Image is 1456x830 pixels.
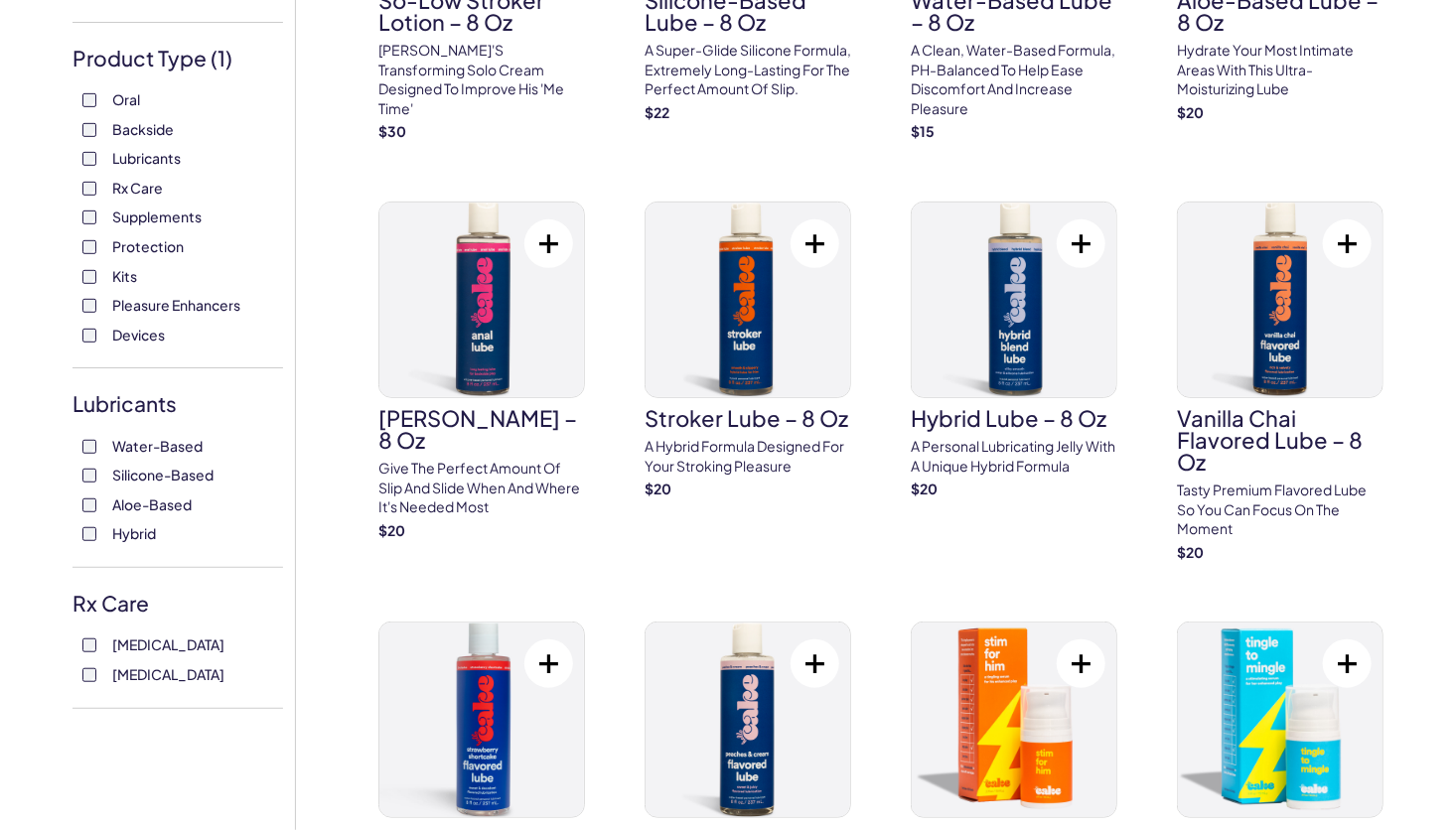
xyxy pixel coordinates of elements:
span: Rx Care [112,175,163,201]
img: Stim For Him – .5 oz [912,622,1116,817]
input: Supplements [82,210,96,224]
h3: [PERSON_NAME] – 8 oz [378,407,585,451]
strong: $ 20 [1177,543,1204,561]
span: [MEDICAL_DATA] [112,631,224,657]
span: Water-Based [112,433,203,459]
img: Peaches & Cream Flavored Lube – 8 oz [646,622,850,817]
span: Aloe-Based [112,491,192,517]
a: Anal Lube – 8 oz[PERSON_NAME] – 8 ozGive the perfect amount of slip and slide when and where it's... [378,202,585,540]
input: Hybrid [82,527,96,541]
strong: $ 15 [911,122,935,140]
input: Aloe-Based [82,498,96,512]
span: Backside [112,116,174,142]
strong: $ 22 [645,103,669,121]
a: Hybrid Lube – 8 ozHybrid Lube – 8 ozA personal lubricating jelly with a unique hybrid formula$20 [911,202,1117,499]
strong: $ 30 [378,122,406,140]
strong: $ 20 [1177,103,1204,121]
span: Oral [112,86,140,112]
input: Backside [82,123,96,137]
input: Protection [82,240,96,254]
span: Protection [112,233,184,259]
p: A personal lubricating jelly with a unique hybrid formula [911,437,1117,476]
img: Hybrid Lube – 8 oz [912,203,1116,397]
p: A hybrid formula designed for your stroking pleasure [645,437,851,476]
span: Lubricants [112,145,181,171]
input: Oral [82,93,96,107]
input: Pleasure Enhancers [82,299,96,313]
span: Hybrid [112,520,156,546]
img: Anal Lube – 8 oz [379,203,584,397]
input: Water-Based [82,440,96,454]
span: [MEDICAL_DATA] [112,661,224,687]
strong: $ 20 [645,480,671,497]
span: Kits [112,263,137,289]
p: Give the perfect amount of slip and slide when and where it's needed most [378,459,585,517]
p: A clean, water-based formula, pH-balanced to help ease discomfort and increase pleasure [911,41,1117,118]
img: Strawberry Shortcake Flavored Lube – 8 oz [379,622,584,817]
input: Lubricants [82,152,96,166]
a: Stroker Lube – 8 ozStroker Lube – 8 ozA hybrid formula designed for your stroking pleasure$20 [645,202,851,499]
input: [MEDICAL_DATA] [82,638,96,652]
span: Devices [112,322,165,347]
span: Pleasure Enhancers [112,292,240,318]
p: Hydrate your most intimate areas with this ultra-moisturizing lube [1177,41,1383,99]
input: Kits [82,270,96,284]
input: [MEDICAL_DATA] [82,668,96,682]
input: Devices [82,329,96,343]
h3: Stroker Lube – 8 oz [645,407,851,429]
input: Rx Care [82,182,96,196]
a: Vanilla Chai Flavored Lube – 8 ozVanilla Chai Flavored Lube – 8 ozTasty premium flavored lube so ... [1177,202,1383,562]
strong: $ 20 [378,521,405,539]
h3: Hybrid Lube – 8 oz [911,407,1117,429]
input: Silicone-Based [82,469,96,483]
strong: $ 20 [911,480,938,497]
p: [PERSON_NAME]'s transforming solo cream designed to improve his 'me time' [378,41,585,118]
h3: Vanilla Chai Flavored Lube – 8 oz [1177,407,1383,473]
img: Stroker Lube – 8 oz [646,203,850,397]
img: Tingle To Mingle – .5 oz [1178,622,1383,817]
p: Tasty premium flavored lube so you can focus on the moment [1177,481,1383,539]
span: Silicone-Based [112,462,214,487]
span: Supplements [112,204,202,229]
img: Vanilla Chai Flavored Lube – 8 oz [1178,203,1383,397]
p: A super-glide silicone formula, extremely long-lasting for the perfect amount of slip. [645,41,851,99]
